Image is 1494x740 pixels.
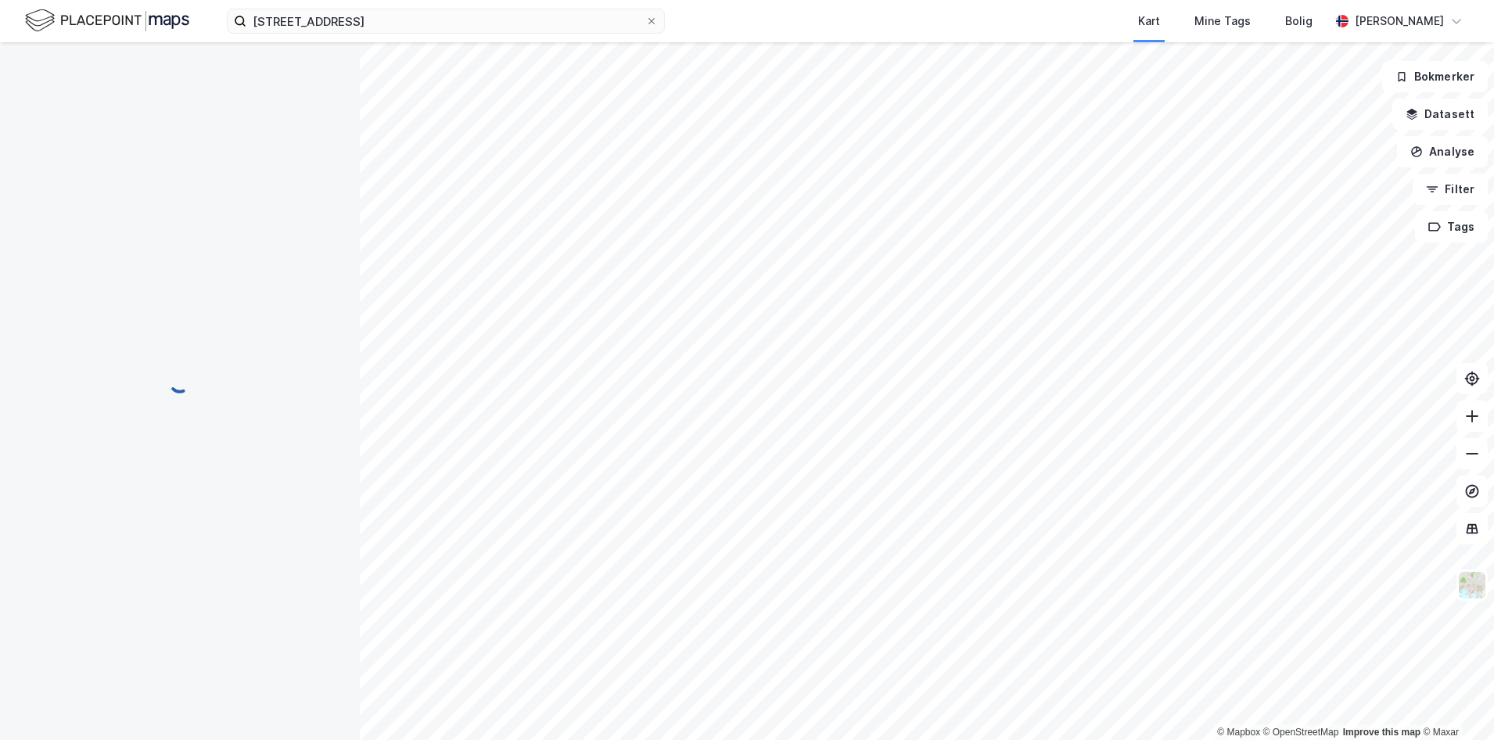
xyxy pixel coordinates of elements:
[1392,99,1488,130] button: Datasett
[1138,12,1160,31] div: Kart
[1217,727,1260,738] a: Mapbox
[25,7,189,34] img: logo.f888ab2527a4732fd821a326f86c7f29.svg
[1457,570,1487,600] img: Z
[1263,727,1339,738] a: OpenStreetMap
[1194,12,1251,31] div: Mine Tags
[1382,61,1488,92] button: Bokmerker
[1413,174,1488,205] button: Filter
[1397,136,1488,167] button: Analyse
[1416,665,1494,740] iframe: Chat Widget
[167,369,192,394] img: spinner.a6d8c91a73a9ac5275cf975e30b51cfb.svg
[1416,665,1494,740] div: Kontrollprogram for chat
[1285,12,1313,31] div: Bolig
[1355,12,1444,31] div: [PERSON_NAME]
[1343,727,1420,738] a: Improve this map
[1415,211,1488,242] button: Tags
[246,9,645,33] input: Søk på adresse, matrikkel, gårdeiere, leietakere eller personer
